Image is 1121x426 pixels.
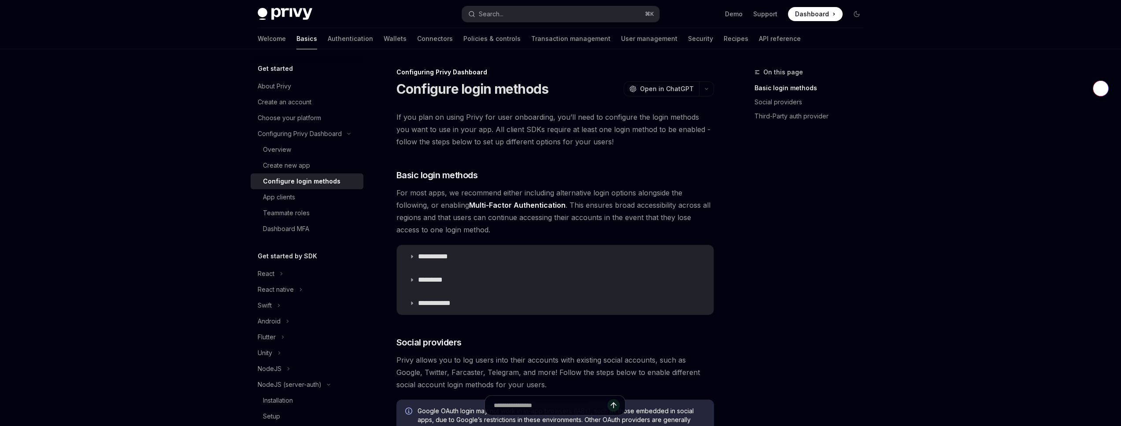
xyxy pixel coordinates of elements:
button: Open in ChatGPT [624,81,699,96]
div: Create an account [258,97,311,107]
div: NodeJS [258,364,281,374]
a: Teammate roles [251,205,363,221]
div: Overview [263,144,291,155]
div: Setup [263,411,280,422]
img: dark logo [258,8,312,20]
span: Social providers [396,336,462,349]
button: Toggle Flutter section [251,329,363,345]
a: Connectors [417,28,453,49]
div: React native [258,284,294,295]
a: Dashboard [788,7,843,21]
div: Teammate roles [263,208,310,218]
button: Send message [607,399,620,411]
a: Basics [296,28,317,49]
div: Flutter [258,332,276,342]
a: API reference [759,28,801,49]
a: About Privy [251,78,363,94]
a: Configure login methods [251,173,363,189]
a: Support [753,10,777,18]
div: Search... [479,9,503,19]
a: Authentication [328,28,373,49]
div: Create new app [263,160,310,171]
div: Unity [258,348,272,358]
span: Privy allows you to log users into their accounts with existing social accounts, such as Google, ... [396,354,714,391]
div: Configure login methods [263,176,340,187]
button: Toggle React native section [251,282,363,297]
div: About Privy [258,81,291,92]
div: Swift [258,300,272,311]
button: Toggle Configuring Privy Dashboard section [251,126,363,142]
button: Toggle dark mode [850,7,864,21]
a: Setup [251,408,363,424]
button: Toggle NodeJS section [251,361,363,377]
a: Overview [251,142,363,158]
a: Wallets [384,28,407,49]
a: Social providers [755,95,871,109]
div: Android [258,316,281,327]
button: Toggle Android section [251,313,363,329]
div: React [258,268,274,279]
a: Recipes [724,28,748,49]
div: Configuring Privy Dashboard [258,129,342,139]
a: Create new app [251,158,363,173]
input: Ask a question... [494,396,607,415]
a: Demo [725,10,743,18]
button: Toggle Swift section [251,297,363,313]
div: Dashboard MFA [263,224,309,234]
h1: Configure login methods [396,81,549,97]
div: App clients [263,192,295,202]
h5: Get started [258,63,293,74]
div: Configuring Privy Dashboard [396,68,714,77]
a: Third-Party auth provider [755,109,871,123]
span: For most apps, we recommend either including alternative login options alongside the following, o... [396,187,714,236]
span: Dashboard [795,10,829,18]
span: ⌘ K [645,11,654,18]
a: Welcome [258,28,286,49]
a: Basic login methods [755,81,871,95]
div: Installation [263,395,293,406]
button: Open search [462,6,659,22]
div: Choose your platform [258,113,321,123]
a: App clients [251,189,363,205]
div: NodeJS (server-auth) [258,379,322,390]
button: Toggle Unity section [251,345,363,361]
a: Installation [251,393,363,408]
a: Dashboard MFA [251,221,363,237]
a: Choose your platform [251,110,363,126]
a: Create an account [251,94,363,110]
span: Basic login methods [396,169,478,181]
h5: Get started by SDK [258,251,317,261]
a: User management [621,28,677,49]
a: Multi-Factor Authentication [469,201,566,210]
button: Toggle NodeJS (server-auth) section [251,377,363,393]
span: On this page [763,67,803,77]
span: Open in ChatGPT [640,84,694,93]
span: If you plan on using Privy for user onboarding, you’ll need to configure the login methods you wa... [396,111,714,148]
button: Toggle React section [251,266,363,282]
a: Transaction management [531,28,610,49]
a: Policies & controls [463,28,521,49]
a: Security [688,28,713,49]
